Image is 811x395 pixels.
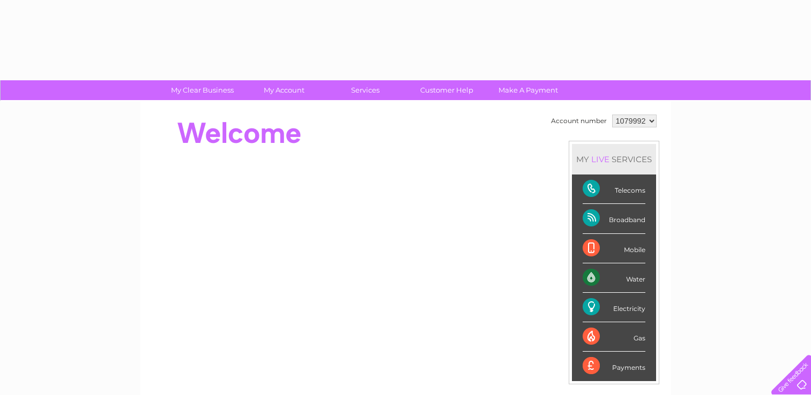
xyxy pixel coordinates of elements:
[583,204,645,233] div: Broadband
[583,293,645,322] div: Electricity
[240,80,328,100] a: My Account
[583,352,645,381] div: Payments
[158,80,247,100] a: My Clear Business
[321,80,410,100] a: Services
[583,234,645,263] div: Mobile
[548,112,609,130] td: Account number
[589,154,612,164] div: LIVE
[572,144,656,174] div: MY SERVICES
[583,174,645,204] div: Telecoms
[484,80,572,100] a: Make A Payment
[583,322,645,352] div: Gas
[403,80,491,100] a: Customer Help
[583,263,645,293] div: Water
